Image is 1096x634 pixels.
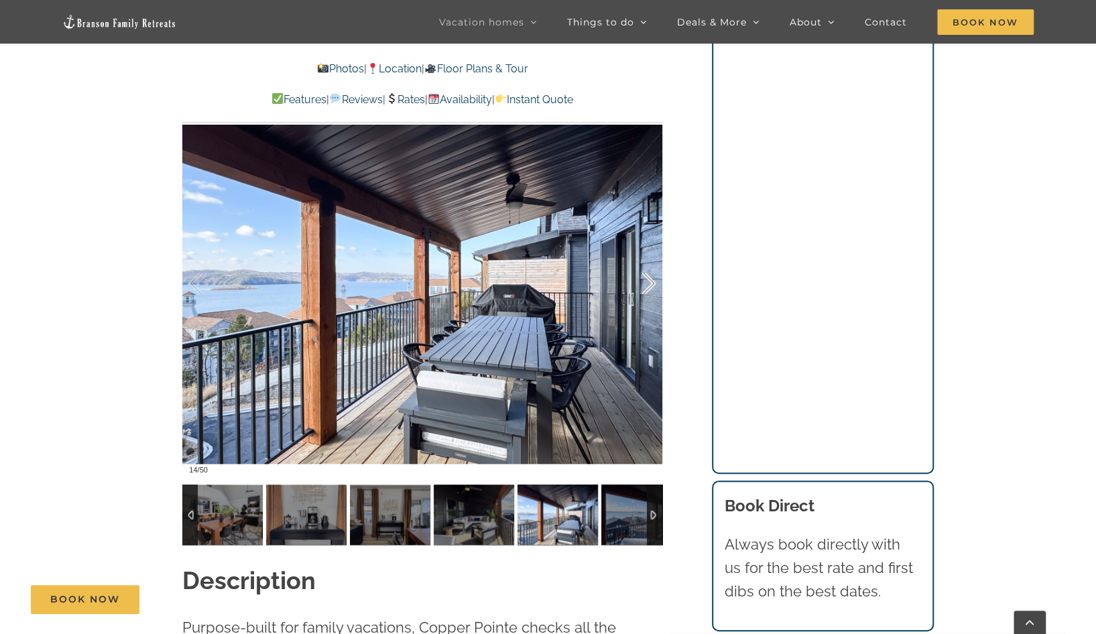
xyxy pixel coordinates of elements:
img: ✅ [272,93,283,104]
img: Copper-Pointe-at-Table-Rock-Lake-3018-scaled.jpg-nggid042919-ngg0dyn-120x90-00f0w010c011r110f110r... [266,485,347,545]
p: | | | | [182,91,662,109]
a: Floor Plans & Tour [424,62,528,75]
a: Availability [428,93,492,106]
strong: Description [182,566,316,594]
p: | | [182,60,662,78]
span: Vacation homes [439,17,524,27]
img: Copper-Pointe-at-Table-Rock-Lake-1019-2-scaled.jpg-nggid042806-ngg0dyn-120x90-00f0w010c011r110f11... [434,485,514,545]
a: Features [271,93,326,106]
a: Rates [385,93,425,106]
a: Book Now [31,585,139,614]
span: Deals & More [677,17,747,27]
img: 💬 [330,93,341,104]
p: Always book directly with us for the best rate and first dibs on the best dates. [725,533,920,604]
img: Copper-Pointe-at-Table-Rock-Lake-1021-2-scaled.jpg-nggid042808-ngg0dyn-120x90-00f0w010c011r110f11... [517,485,598,545]
a: Instant Quote [495,93,573,106]
img: 👉 [495,93,506,104]
img: Copper-Pointe-at-Table-Rock-Lake-1012-2-scaled.jpg-nggid042800-ngg0dyn-120x90-00f0w010c011r110f11... [350,485,430,545]
img: Copper-Pointe-at-Table-Rock-Lake-1022-2-scaled.jpg-nggid042809-ngg0dyn-120x90-00f0w010c011r110f11... [601,485,682,545]
span: About [790,17,822,27]
b: Book Direct [725,496,814,515]
span: Things to do [567,17,634,27]
span: Contact [865,17,907,27]
img: Branson Family Retreats Logo [62,14,176,29]
img: Copper-Pointe-at-Table-Rock-Lake-1013-2-scaled.jpg-nggid042801-ngg0dyn-120x90-00f0w010c011r110f11... [182,485,263,545]
img: 📍 [367,63,378,74]
img: 💲 [386,93,397,104]
a: Reviews [329,93,382,106]
img: 📸 [318,63,328,74]
img: 📆 [428,93,439,104]
span: Book Now [937,9,1034,35]
a: Photos [317,62,364,75]
img: 🎥 [425,63,436,74]
span: Book Now [50,594,120,605]
a: Location [367,62,422,75]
